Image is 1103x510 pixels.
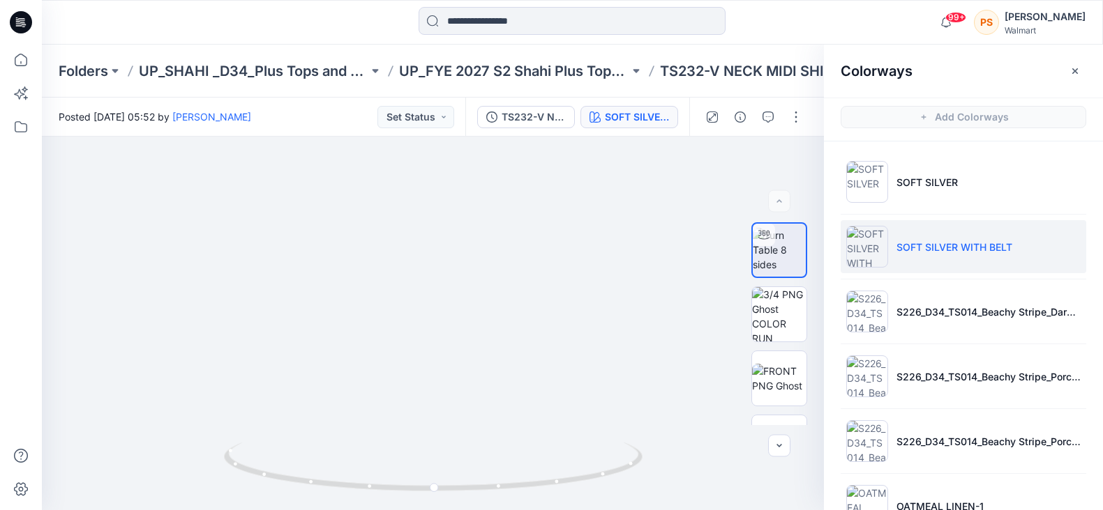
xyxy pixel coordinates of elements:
[896,369,1081,384] p: S226_D34_TS014_Beachy Stripe_Porcelain Beige_Dark Navy_2.5in
[1005,8,1086,25] div: [PERSON_NAME]
[846,226,888,268] img: SOFT SILVER WITH BELT
[841,63,913,79] h2: Colorways
[752,364,806,393] img: FRONT PNG Ghost
[753,228,806,272] img: Turn Table 8 sides
[139,61,368,81] a: UP_SHAHI _D34_Plus Tops and Dresses
[974,10,999,35] div: PS
[896,240,1012,254] p: SOFT SILVER WITH BELT
[502,109,566,125] div: TS232-V NECK MIDI SHIRT DRESS-SZ-1X-(21-06-25)
[605,109,669,125] div: SOFT SILVER WITH BELT
[945,12,966,23] span: 99+
[59,61,108,81] a: Folders
[399,61,629,81] a: UP_FYE 2027 S2 Shahi Plus Tops and Dress
[896,434,1081,449] p: S226_D34_TS014_Beachy Stripe_Porcelain Beige_Fudge Brownie_2.5in
[59,109,251,124] span: Posted [DATE] 05:52 by
[477,106,575,128] button: TS232-V NECK MIDI SHIRT DRESS-SZ-1X-([DATE])
[846,355,888,397] img: S226_D34_TS014_Beachy Stripe_Porcelain Beige_Dark Navy_2.5in
[846,420,888,462] img: S226_D34_TS014_Beachy Stripe_Porcelain Beige_Fudge Brownie_2.5in
[1005,25,1086,36] div: Walmart
[172,111,251,123] a: [PERSON_NAME]
[846,161,888,203] img: SOFT SILVER
[580,106,678,128] button: SOFT SILVER WITH BELT
[752,287,806,341] img: 3/4 PNG Ghost COLOR RUN
[846,291,888,332] img: S226_D34_TS014_Beachy Stripe_Dark Navy_Porcelain Beige_2.5in
[896,175,958,190] p: SOFT SILVER
[896,304,1081,319] p: S226_D34_TS014_Beachy Stripe_Dark Navy_Porcelain Beige_2.5in
[660,61,890,81] p: TS232-V NECK MIDI SHIRT DRESS
[729,106,751,128] button: Details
